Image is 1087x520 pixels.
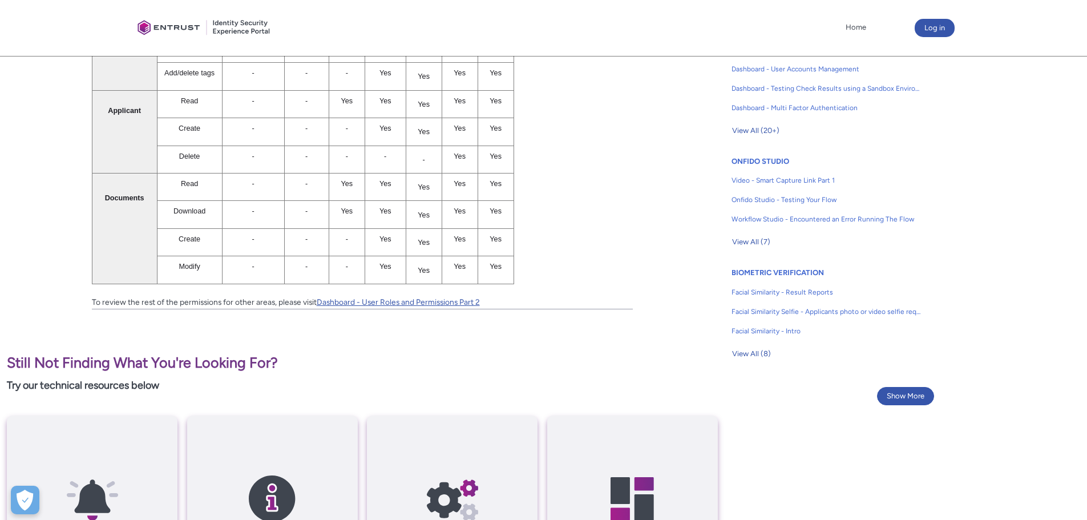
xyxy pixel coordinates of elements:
[346,124,348,132] span: -
[252,97,254,105] span: -
[877,387,934,405] button: Show More
[7,378,718,393] p: Try our technical resources below
[423,156,425,164] span: -
[732,83,921,94] span: Dashboard - Testing Check Results using a Sandbox Environment
[108,107,141,115] span: Applicant
[732,321,921,341] a: Facial Similarity - Intro
[454,180,466,188] span: Yes
[305,263,308,271] span: -
[454,235,466,243] span: Yes
[418,267,430,275] span: Yes
[305,180,308,188] span: -
[732,302,921,321] a: Facial Similarity Selfie - Applicants photo or video selfie requirements
[418,183,430,191] span: Yes
[418,239,430,247] span: Yes
[252,180,254,188] span: -
[732,283,921,302] a: Facial Similarity - Result Reports
[179,263,200,271] span: Modify
[732,195,921,205] span: Onfido Studio - Testing Your Flow
[418,100,430,108] span: Yes
[732,122,779,139] span: View All (20+)
[379,124,391,132] span: Yes
[341,180,353,188] span: Yes
[454,124,466,132] span: Yes
[346,69,348,77] span: -
[732,171,921,190] a: Video - Smart Capture Link Part 1
[732,214,921,224] span: Workflow Studio - Encountered an Error Running The Flow
[305,152,308,160] span: -
[252,207,254,215] span: -
[164,69,215,77] span: Add/delete tags
[454,207,466,215] span: Yes
[490,180,502,188] span: Yes
[732,307,921,317] span: Facial Similarity Selfie - Applicants photo or video selfie requirements
[732,287,921,297] span: Facial Similarity - Result Reports
[454,263,466,271] span: Yes
[454,69,466,77] span: Yes
[732,190,921,209] a: Onfido Studio - Testing Your Flow
[732,98,921,118] a: Dashboard - Multi Factor Authentication
[252,124,254,132] span: -
[454,97,466,105] span: Yes
[732,157,789,166] a: ONFIDO STUDIO
[305,97,308,105] span: -
[732,345,771,362] span: View All (8)
[179,235,200,243] span: Create
[7,352,718,374] p: Still Not Finding What You're Looking For?
[418,128,430,136] span: Yes
[384,152,386,160] span: -
[305,69,308,77] span: -
[490,124,502,132] span: Yes
[490,235,502,243] span: Yes
[379,180,391,188] span: Yes
[305,124,308,132] span: -
[843,19,869,36] a: Home
[915,19,955,37] button: Log in
[379,263,391,271] span: Yes
[732,79,921,98] a: Dashboard - Testing Check Results using a Sandbox Environment
[418,72,430,80] span: Yes
[732,233,771,251] button: View All (7)
[11,486,39,514] button: Open Preferences
[105,194,144,202] span: Documents
[173,207,205,215] span: Download
[341,97,353,105] span: Yes
[346,152,348,160] span: -
[732,326,921,336] span: Facial Similarity - Intro
[732,122,780,140] button: View All (20+)
[341,207,353,215] span: Yes
[418,211,430,219] span: Yes
[454,152,466,160] span: Yes
[346,263,348,271] span: -
[252,263,254,271] span: -
[179,124,200,132] span: Create
[181,180,198,188] span: Read
[317,297,480,307] a: Dashboard - User Roles and Permissions Part 2
[732,345,771,363] button: View All (8)
[490,263,502,271] span: Yes
[732,103,921,113] span: Dashboard - Multi Factor Authentication
[732,59,921,79] a: Dashboard - User Accounts Management
[379,69,391,77] span: Yes
[179,152,200,160] span: Delete
[252,152,254,160] span: -
[379,97,391,105] span: Yes
[252,235,254,243] span: -
[732,64,921,74] span: Dashboard - User Accounts Management
[181,97,198,105] span: Read
[490,207,502,215] span: Yes
[379,207,391,215] span: Yes
[252,69,254,77] span: -
[11,486,39,514] div: Cookie Preferences
[490,152,502,160] span: Yes
[490,69,502,77] span: Yes
[379,235,391,243] span: Yes
[732,175,921,186] span: Video - Smart Capture Link Part 1
[732,268,824,277] a: BIOMETRIC VERIFICATION
[346,235,348,243] span: -
[732,209,921,229] a: Workflow Studio - Encountered an Error Running The Flow
[490,97,502,105] span: Yes
[305,207,308,215] span: -
[305,235,308,243] span: -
